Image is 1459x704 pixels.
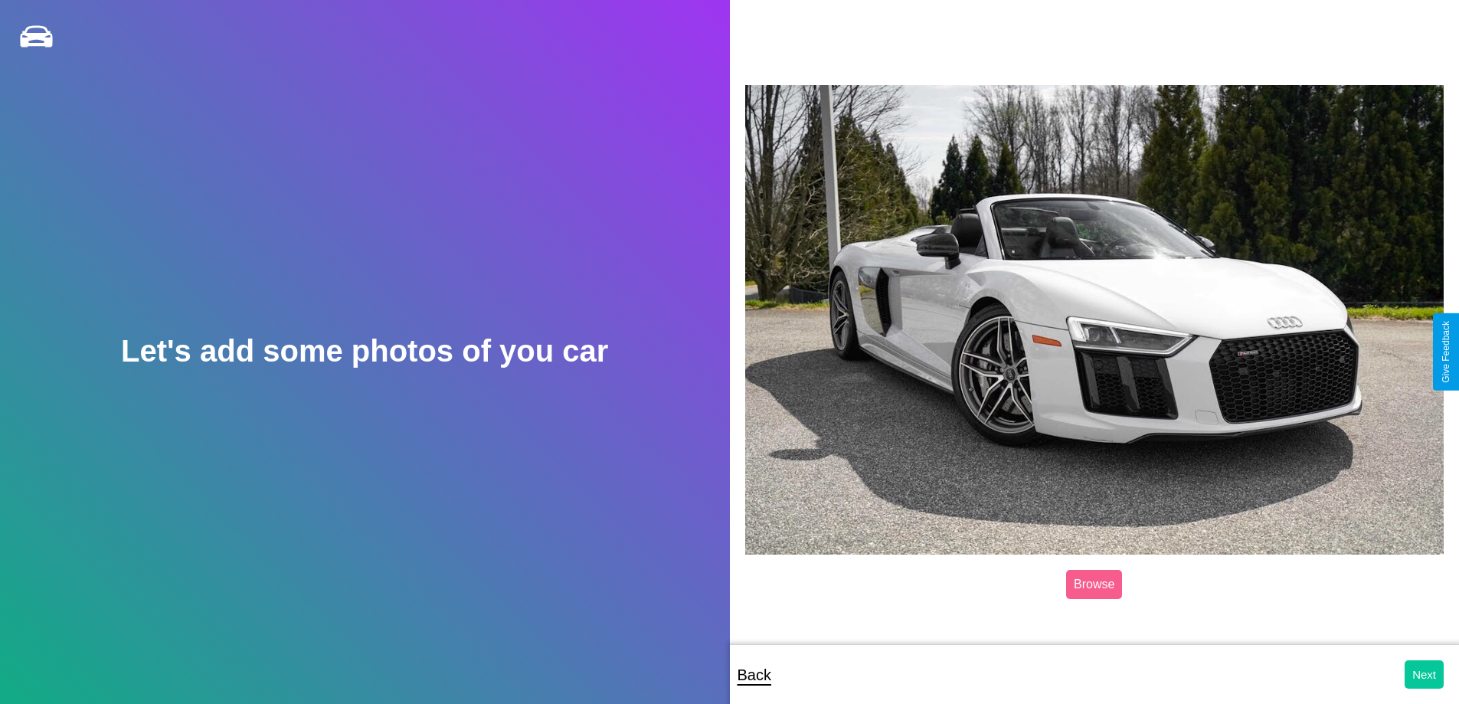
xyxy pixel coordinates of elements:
[1441,321,1451,383] div: Give Feedback
[121,334,608,368] h2: Let's add some photos of you car
[745,85,1444,555] img: posted
[1405,660,1444,689] button: Next
[1066,570,1122,599] label: Browse
[738,661,771,689] p: Back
